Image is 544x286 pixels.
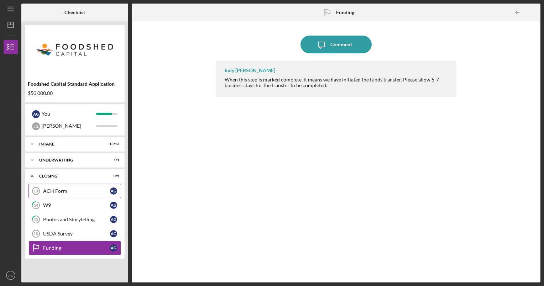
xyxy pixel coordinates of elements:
div: W9 [43,202,110,208]
div: Photos and Storytelling [43,217,110,222]
div: You [42,108,96,120]
div: A G [110,244,117,251]
div: Underwriting [39,158,101,162]
div: Closing [39,174,101,178]
div: 0 / 5 [106,174,119,178]
div: [PERSON_NAME] [42,120,96,132]
div: J G [32,122,40,130]
div: USDA Survey [43,231,110,237]
tspan: 13 [33,189,38,193]
a: 14W9AG [28,198,121,212]
img: Product logo [25,28,125,71]
button: AG [4,268,18,282]
div: Funding [43,245,110,251]
div: Indy [PERSON_NAME] [225,68,275,73]
tspan: 15 [34,217,38,222]
div: A G [32,110,40,118]
div: A G [110,187,117,195]
button: Comment [300,36,372,53]
a: 16USDA SurveyAG [28,227,121,241]
tspan: 16 [33,232,38,236]
b: Funding [336,10,354,15]
div: Intake [39,142,101,146]
div: A G [110,202,117,209]
a: FundingAG [28,241,121,255]
div: Foodshed Capital Standard Application [28,81,122,87]
div: 1 / 1 [106,158,119,162]
text: AG [8,274,13,277]
a: 15Photos and StorytellingAG [28,212,121,227]
div: A G [110,230,117,237]
div: 13 / 13 [106,142,119,146]
tspan: 14 [34,203,38,208]
div: Comment [330,36,352,53]
div: $50,000.00 [28,90,122,96]
a: 13ACH FormAG [28,184,121,198]
div: A G [110,216,117,223]
div: When this step is marked complete, it means we have initiated the funds transfer. Please allow 5-... [225,77,450,88]
div: ACH Form [43,188,110,194]
b: Checklist [64,10,85,15]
